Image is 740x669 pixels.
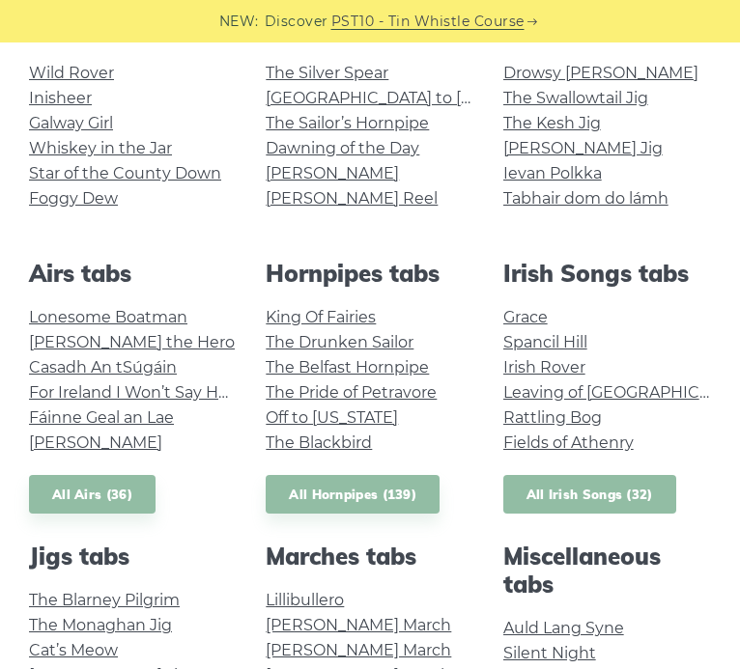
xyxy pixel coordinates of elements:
h2: Airs tabs [29,260,237,288]
a: Rattling Bog [503,408,602,427]
a: [GEOGRAPHIC_DATA] to [GEOGRAPHIC_DATA] [266,89,622,107]
a: [PERSON_NAME] the Hero [29,333,235,351]
a: Fields of Athenry [503,433,634,452]
a: Grace [503,308,548,326]
a: Cat’s Meow [29,641,118,659]
a: Drowsy [PERSON_NAME] [503,64,698,82]
a: Off to [US_STATE] [266,408,398,427]
a: Dawning of the Day [266,139,419,157]
a: The Blackbird [266,433,372,452]
h2: Popular tin whistle songs & tunes [29,15,711,43]
a: Lillibullero [266,591,344,609]
h2: Marches tabs [266,543,473,571]
a: Auld Lang Syne [503,619,624,637]
a: [PERSON_NAME] [29,433,162,452]
a: The Drunken Sailor [266,333,413,351]
a: Irish Rover [503,358,585,376]
h2: Jigs tabs [29,543,237,571]
a: The Sailor’s Hornpipe [266,114,429,132]
a: [PERSON_NAME] [266,164,399,182]
a: Inisheer [29,89,92,107]
a: Galway Girl [29,114,113,132]
a: The Pride of Petravore [266,383,437,402]
a: For Ireland I Won’t Say Her Name [29,383,285,402]
a: Fáinne Geal an Lae [29,408,174,427]
a: Silent Night [503,644,596,662]
span: NEW: [219,11,259,33]
a: Star of the County Down [29,164,221,182]
a: Ievan Polkka [503,164,602,182]
h2: Irish Songs tabs [503,260,711,288]
a: [PERSON_NAME] Jig [503,139,663,157]
a: All Irish Songs (32) [503,475,676,515]
a: [PERSON_NAME] March [266,616,451,634]
a: The Belfast Hornpipe [266,358,429,376]
a: The Swallowtail Jig [503,89,648,107]
a: [PERSON_NAME] Reel [266,189,438,208]
a: Foggy Dew [29,189,118,208]
a: The Kesh Jig [503,114,601,132]
a: Whiskey in the Jar [29,139,172,157]
a: Spancil Hill [503,333,587,351]
h2: Hornpipes tabs [266,260,473,288]
a: King Of Fairies [266,308,376,326]
a: Casadh An tSúgáin [29,358,177,376]
a: The Silver Spear [266,64,388,82]
a: Lonesome Boatman [29,308,187,326]
a: PST10 - Tin Whistle Course [331,11,525,33]
a: All Airs (36) [29,475,156,515]
a: The Monaghan Jig [29,616,172,634]
h2: Miscellaneous tabs [503,543,711,599]
a: Wild Rover [29,64,114,82]
a: [PERSON_NAME] March [266,641,451,659]
a: The Blarney Pilgrim [29,591,180,609]
a: All Hornpipes (139) [266,475,440,515]
a: Tabhair dom do lámh [503,189,669,208]
span: Discover [265,11,328,33]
